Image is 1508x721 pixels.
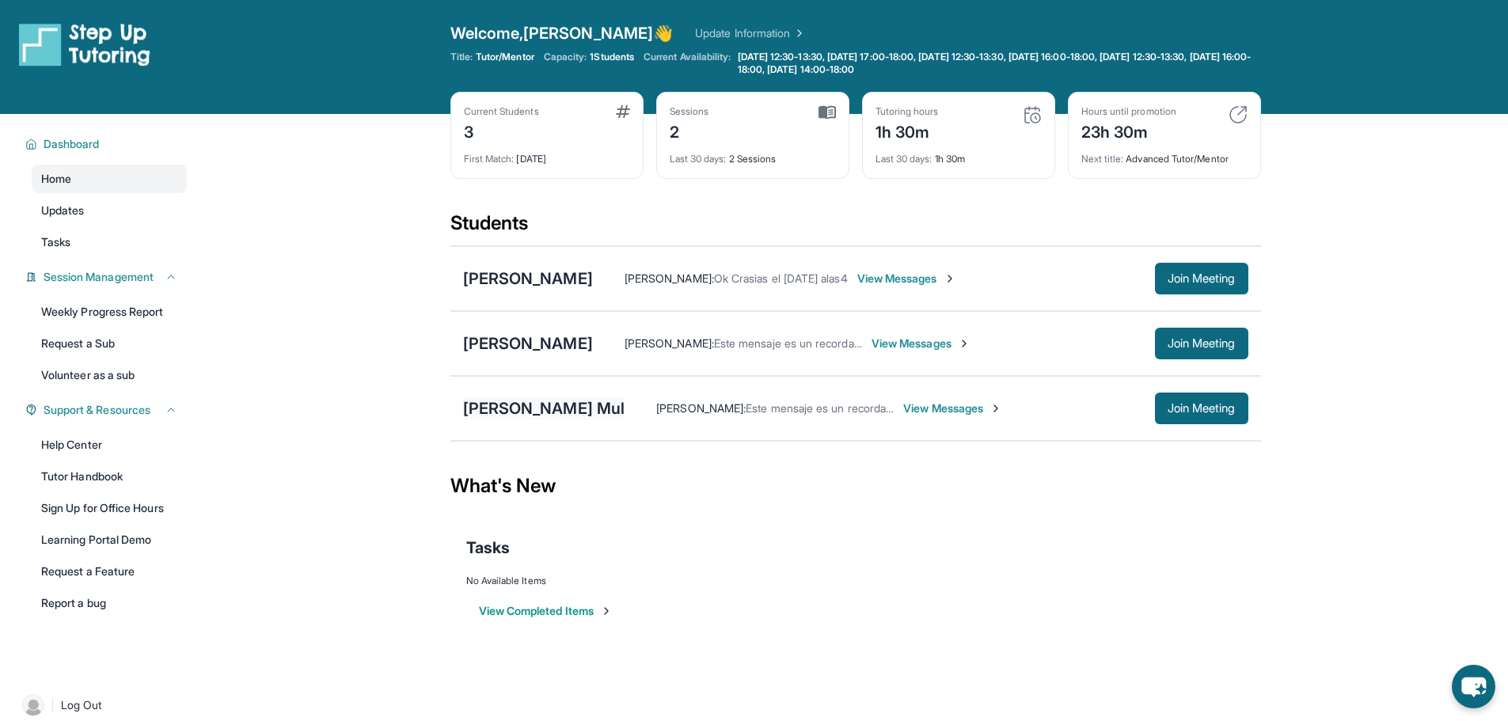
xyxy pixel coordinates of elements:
[670,153,727,165] span: Last 30 days :
[1155,328,1248,359] button: Join Meeting
[735,51,1261,76] a: [DATE] 12:30-13:30, [DATE] 17:00-18:00, [DATE] 12:30-13:30, [DATE] 16:00-18:00, [DATE] 12:30-13:3...
[1168,339,1236,348] span: Join Meeting
[872,336,971,351] span: View Messages
[876,153,933,165] span: Last 30 days :
[450,51,473,63] span: Title:
[738,51,1258,76] span: [DATE] 12:30-13:30, [DATE] 17:00-18:00, [DATE] 12:30-13:30, [DATE] 16:00-18:00, [DATE] 12:30-13:3...
[670,118,709,143] div: 2
[616,105,630,118] img: card
[466,575,1245,587] div: No Available Items
[464,105,539,118] div: Current Students
[464,143,630,165] div: [DATE]
[1023,105,1042,124] img: card
[463,332,593,355] div: [PERSON_NAME]
[1081,143,1248,165] div: Advanced Tutor/Mentor
[463,268,593,290] div: [PERSON_NAME]
[32,462,187,491] a: Tutor Handbook
[903,400,1002,416] span: View Messages
[44,402,150,418] span: Support & Resources
[44,136,100,152] span: Dashboard
[476,51,534,63] span: Tutor/Mentor
[41,203,85,218] span: Updates
[32,196,187,225] a: Updates
[625,271,714,285] span: [PERSON_NAME] :
[32,526,187,554] a: Learning Portal Demo
[32,298,187,326] a: Weekly Progress Report
[1155,393,1248,424] button: Join Meeting
[1155,263,1248,294] button: Join Meeting
[479,603,613,619] button: View Completed Items
[544,51,587,63] span: Capacity:
[656,401,746,415] span: [PERSON_NAME] :
[61,697,102,713] span: Log Out
[32,589,187,617] a: Report a bug
[32,494,187,522] a: Sign Up for Office Hours
[670,105,709,118] div: Sessions
[714,336,1375,350] span: Este mensaje es un recordatorio de que la sesión con [PERSON_NAME] comenzará en 5 minutos. ¡No pu...
[464,153,515,165] span: First Match :
[1168,274,1236,283] span: Join Meeting
[41,171,71,187] span: Home
[990,402,1002,415] img: Chevron-Right
[746,401,1239,415] span: Este mensaje es un recordatorio de que la sesión con [PERSON_NAME] comenzará en 15 minutos.
[41,234,70,250] span: Tasks
[1229,105,1248,124] img: card
[450,211,1261,245] div: Students
[22,694,44,716] img: user-img
[1452,665,1495,708] button: chat-button
[32,361,187,389] a: Volunteer as a sub
[958,337,971,350] img: Chevron-Right
[37,269,177,285] button: Session Management
[876,143,1042,165] div: 1h 30m
[695,25,806,41] a: Update Information
[32,165,187,193] a: Home
[32,557,187,586] a: Request a Feature
[450,451,1261,521] div: What's New
[790,25,806,41] img: Chevron Right
[450,22,674,44] span: Welcome, [PERSON_NAME] 👋
[714,271,848,285] span: Ok Crasias el [DATE] alas4
[819,105,836,120] img: card
[876,105,939,118] div: Tutoring hours
[466,537,510,559] span: Tasks
[1168,404,1236,413] span: Join Meeting
[19,22,150,66] img: logo
[857,271,956,287] span: View Messages
[51,696,55,715] span: |
[463,397,625,419] div: [PERSON_NAME] Mul
[32,228,187,256] a: Tasks
[644,51,731,76] span: Current Availability:
[37,136,177,152] button: Dashboard
[1081,118,1176,143] div: 23h 30m
[1081,153,1124,165] span: Next title :
[1081,105,1176,118] div: Hours until promotion
[464,118,539,143] div: 3
[944,272,956,285] img: Chevron-Right
[670,143,836,165] div: 2 Sessions
[625,336,714,350] span: [PERSON_NAME] :
[32,329,187,358] a: Request a Sub
[32,431,187,459] a: Help Center
[590,51,634,63] span: 1 Students
[37,402,177,418] button: Support & Resources
[44,269,154,285] span: Session Management
[876,118,939,143] div: 1h 30m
